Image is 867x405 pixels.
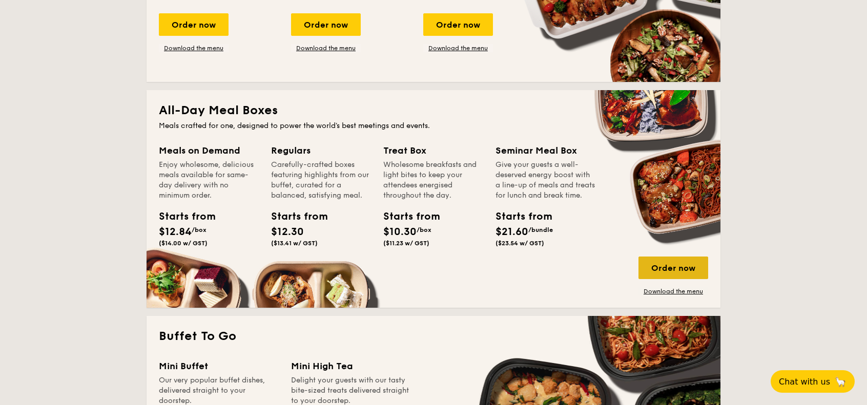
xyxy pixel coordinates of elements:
[159,121,708,131] div: Meals crafted for one, designed to power the world's best meetings and events.
[638,257,708,279] div: Order now
[383,226,417,238] span: $10.30
[192,226,207,233] span: /box
[159,13,229,36] div: Order now
[383,143,483,158] div: Treat Box
[271,240,318,247] span: ($13.41 w/ GST)
[496,143,595,158] div: Seminar Meal Box
[771,370,855,393] button: Chat with us🦙
[383,240,429,247] span: ($11.23 w/ GST)
[291,359,411,373] div: Mini High Tea
[423,13,493,36] div: Order now
[271,226,304,238] span: $12.30
[291,13,361,36] div: Order now
[638,287,708,295] a: Download the menu
[159,240,208,247] span: ($14.00 w/ GST)
[383,160,483,201] div: Wholesome breakfasts and light bites to keep your attendees energised throughout the day.
[496,160,595,201] div: Give your guests a well-deserved energy boost with a line-up of meals and treats for lunch and br...
[271,160,371,201] div: Carefully-crafted boxes featuring highlights from our buffet, curated for a balanced, satisfying ...
[159,226,192,238] span: $12.84
[159,44,229,52] a: Download the menu
[834,376,847,388] span: 🦙
[159,209,205,224] div: Starts from
[159,160,259,201] div: Enjoy wholesome, delicious meals available for same-day delivery with no minimum order.
[271,143,371,158] div: Regulars
[271,209,317,224] div: Starts from
[496,209,542,224] div: Starts from
[159,359,279,373] div: Mini Buffet
[159,328,708,345] h2: Buffet To Go
[423,44,493,52] a: Download the menu
[159,102,708,119] h2: All-Day Meal Boxes
[383,209,429,224] div: Starts from
[417,226,431,233] span: /box
[496,226,528,238] span: $21.60
[528,226,553,233] span: /bundle
[496,240,544,247] span: ($23.54 w/ GST)
[291,44,361,52] a: Download the menu
[779,377,830,387] span: Chat with us
[159,143,259,158] div: Meals on Demand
